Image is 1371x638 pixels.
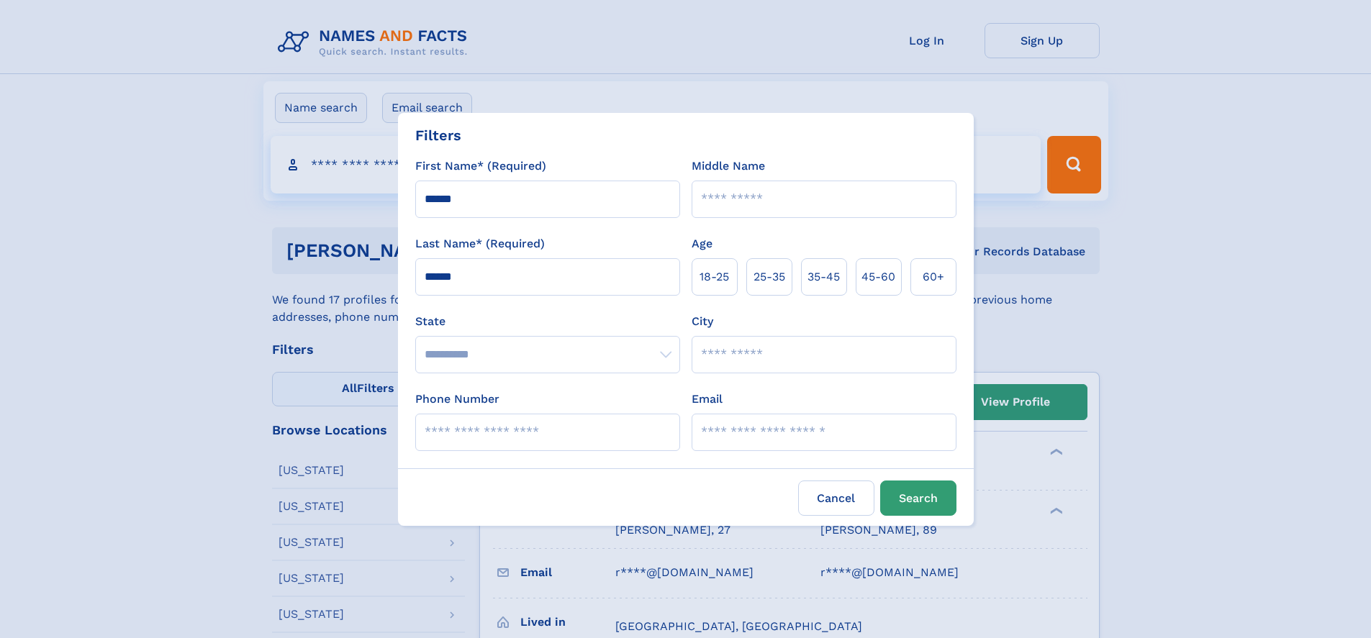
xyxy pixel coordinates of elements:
[700,268,729,286] span: 18‑25
[415,235,545,252] label: Last Name* (Required)
[415,158,546,175] label: First Name* (Required)
[692,391,723,408] label: Email
[754,268,785,286] span: 25‑35
[880,480,956,516] button: Search
[807,268,840,286] span: 35‑45
[415,124,461,146] div: Filters
[861,268,895,286] span: 45‑60
[798,480,874,516] label: Cancel
[415,313,680,330] label: State
[415,391,499,408] label: Phone Number
[923,268,944,286] span: 60+
[692,313,713,330] label: City
[692,158,765,175] label: Middle Name
[692,235,712,252] label: Age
